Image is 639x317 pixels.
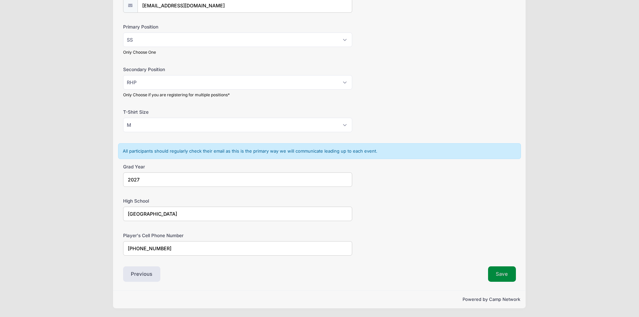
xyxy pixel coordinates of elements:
[123,163,254,170] label: Grad Year
[123,23,254,30] label: Primary Position
[119,296,520,303] p: Powered by Camp Network
[488,266,516,282] button: Save
[123,232,254,239] label: Player's Cell Phone Number
[123,198,254,204] label: High School
[123,66,254,73] label: Secondary Position
[123,92,352,98] div: Only Choose if you are registering for multiple positions*
[118,143,521,159] div: All participants should regularly check their email as this is the primary way we will communicat...
[123,266,161,282] button: Previous
[123,49,352,55] div: Only Choose One
[123,109,254,115] label: T-Shirt Size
